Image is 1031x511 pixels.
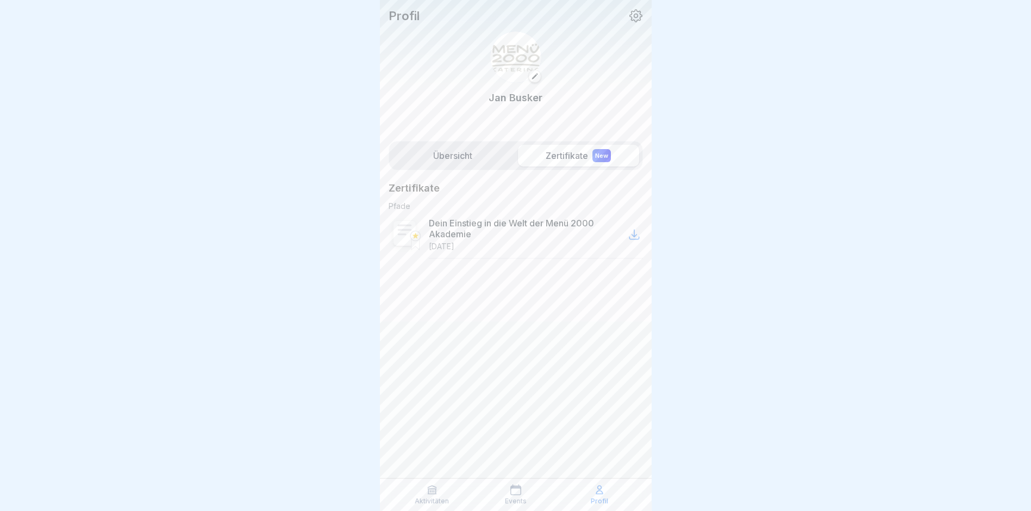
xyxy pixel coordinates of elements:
[490,32,541,83] img: v3gslzn6hrr8yse5yrk8o2yg.png
[592,149,611,162] div: New
[591,497,608,505] p: Profil
[415,497,449,505] p: Aktivitäten
[505,497,527,505] p: Events
[518,145,639,167] label: Zertifikate
[429,218,626,239] p: Dein Einstieg in die Welt der Menü 2000 Akademie
[389,182,440,195] p: Zertifikate
[389,201,643,211] p: Pfade
[489,90,542,105] p: Jan Busker
[429,242,454,251] p: [DATE]
[389,9,420,23] p: Profil
[392,145,514,167] label: Übersicht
